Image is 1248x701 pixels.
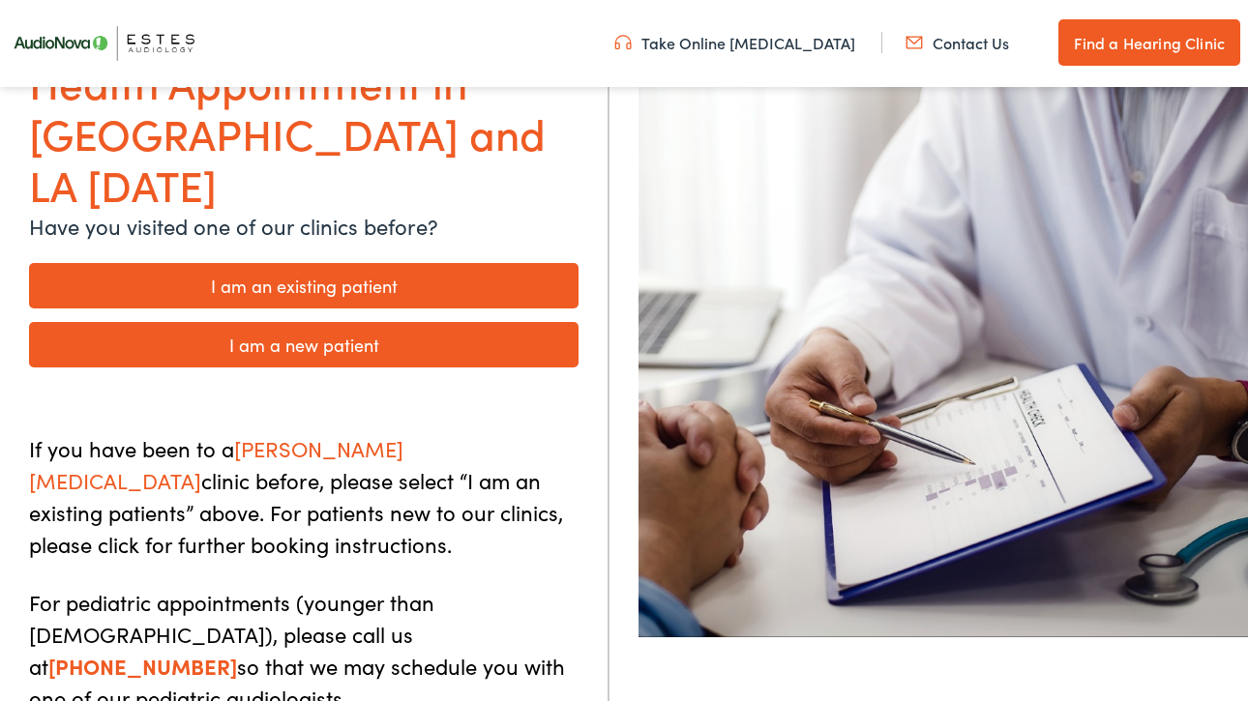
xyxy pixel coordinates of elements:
p: Have you visited one of our clinics before? [29,210,579,242]
a: Take Online [MEDICAL_DATA] [614,32,855,53]
a: Contact Us [906,32,1009,53]
a: [PHONE_NUMBER] [48,651,237,681]
img: utility icon [906,32,923,53]
img: A hearing professional discussing hearing test results with an Estes Audiology patient in Texas a... [639,34,1248,637]
span: [PERSON_NAME] [MEDICAL_DATA] [29,433,403,495]
a: I am a new patient [29,322,579,367]
a: Find a Hearing Clinic [1058,19,1240,66]
p: If you have been to a clinic before, please select “I am an existing patients” above. For patient... [29,432,579,560]
h1: Schedule Your Hearing Health Appointment in [GEOGRAPHIC_DATA] and LA [DATE] [29,5,579,209]
a: I am an existing patient [29,263,579,308]
img: utility icon [614,32,632,53]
